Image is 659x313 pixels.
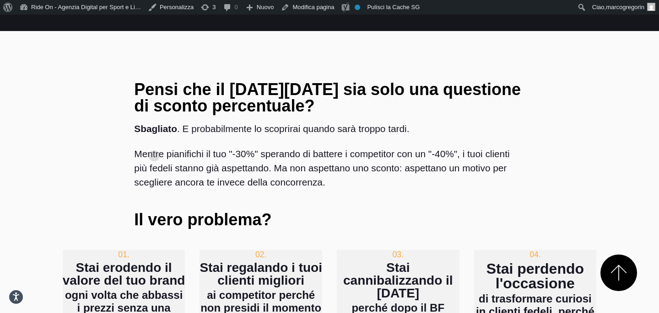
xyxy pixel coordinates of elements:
[337,261,459,300] h3: Stai cannibalizzando il [DATE]
[355,5,360,10] div: Noindex
[200,250,322,260] h5: 02.
[337,250,459,260] h5: 03.
[134,123,177,134] strong: Sbagliato
[134,122,524,136] p: . E probabilmente lo scoprirai quando sarà troppo tardi.
[606,4,644,11] span: marcogregorin
[63,261,185,287] h3: Stai erodendo il valore del tuo brand
[134,212,524,228] h3: Il vero problema?
[63,250,185,260] h5: 01.
[200,261,322,287] h3: Stai regalando i tuoi clienti migliori
[474,250,597,260] h5: 04.
[474,261,597,291] h3: Stai perdendo l'occasione
[134,81,524,114] h3: Pensi che il [DATE][DATE] sia solo una questione di sconto percentuale?
[134,147,524,190] p: Mentre pianifichi il tuo "-30%" sperando di battere i competitor con un "-40%", i tuoi clienti pi...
